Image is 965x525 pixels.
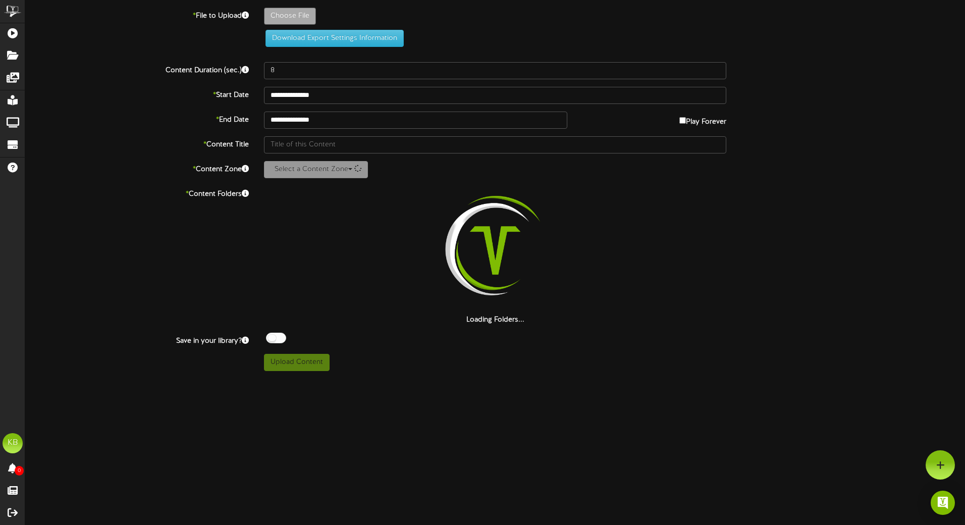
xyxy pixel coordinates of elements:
button: Select a Content Zone [264,161,368,178]
label: Content Zone [18,161,256,175]
button: Download Export Settings Information [265,30,404,47]
label: Content Folders [18,186,256,199]
label: Play Forever [679,112,726,127]
input: Title of this Content [264,136,726,153]
label: End Date [18,112,256,125]
div: Open Intercom Messenger [931,491,955,515]
label: Content Title [18,136,256,150]
label: Content Duration (sec.) [18,62,256,76]
span: 0 [15,466,24,476]
img: loading-spinner-2.png [431,186,560,315]
label: Start Date [18,87,256,100]
input: Play Forever [679,117,686,124]
label: File to Upload [18,8,256,21]
strong: Loading Folders... [466,316,524,324]
button: Upload Content [264,354,330,371]
div: KB [3,433,23,453]
label: Save in your library? [18,333,256,346]
a: Download Export Settings Information [260,34,404,42]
